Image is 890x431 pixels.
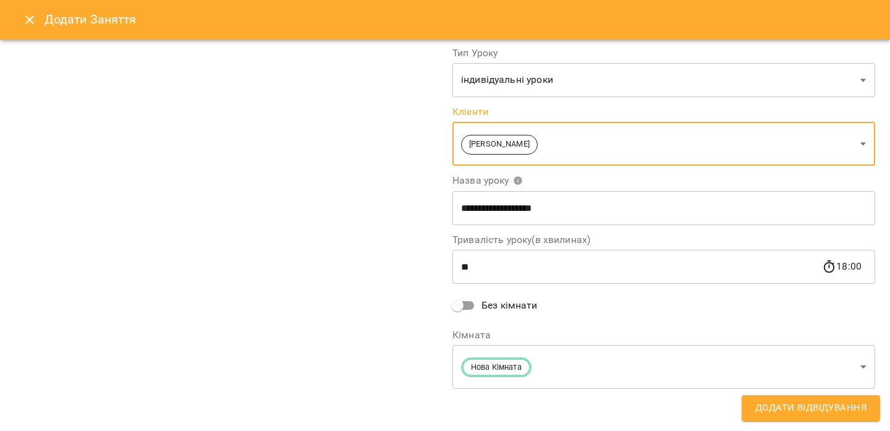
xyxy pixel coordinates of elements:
[452,345,875,389] div: Нова Кімната
[452,330,875,340] label: Кімната
[513,176,523,186] svg: Вкажіть назву уроку або виберіть клієнтів
[462,139,537,150] span: [PERSON_NAME]
[755,400,867,416] span: Додати Відвідування
[452,63,875,98] div: індивідуальні уроки
[452,122,875,166] div: [PERSON_NAME]
[481,298,538,313] span: Без кімнати
[742,395,880,421] button: Додати Відвідування
[15,5,44,35] button: Close
[452,107,875,117] label: Клієнти
[452,48,875,58] label: Тип Уроку
[452,176,523,186] span: Назва уроку
[464,362,529,373] span: Нова Кімната
[44,10,875,29] h6: Додати Заняття
[452,235,875,245] label: Тривалість уроку(в хвилинах)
